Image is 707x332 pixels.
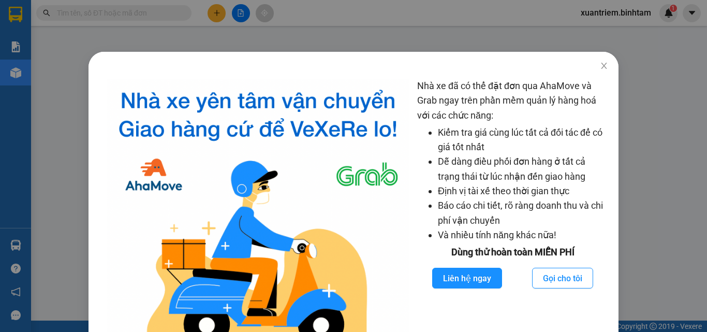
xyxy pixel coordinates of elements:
[438,198,608,228] li: Báo cáo chi tiết, rõ ràng doanh thu và chi phí vận chuyển
[600,62,608,70] span: close
[443,272,491,285] span: Liên hệ ngay
[417,245,608,259] div: Dùng thử hoàn toàn MIỄN PHÍ
[532,268,593,288] button: Gọi cho tôi
[543,272,582,285] span: Gọi cho tôi
[438,184,608,198] li: Định vị tài xế theo thời gian thực
[590,52,618,81] button: Close
[438,228,608,242] li: Và nhiều tính năng khác nữa!
[432,268,502,288] button: Liên hệ ngay
[438,154,608,184] li: Dễ dàng điều phối đơn hàng ở tất cả trạng thái từ lúc nhận đến giao hàng
[438,125,608,155] li: Kiểm tra giá cùng lúc tất cả đối tác để có giá tốt nhất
